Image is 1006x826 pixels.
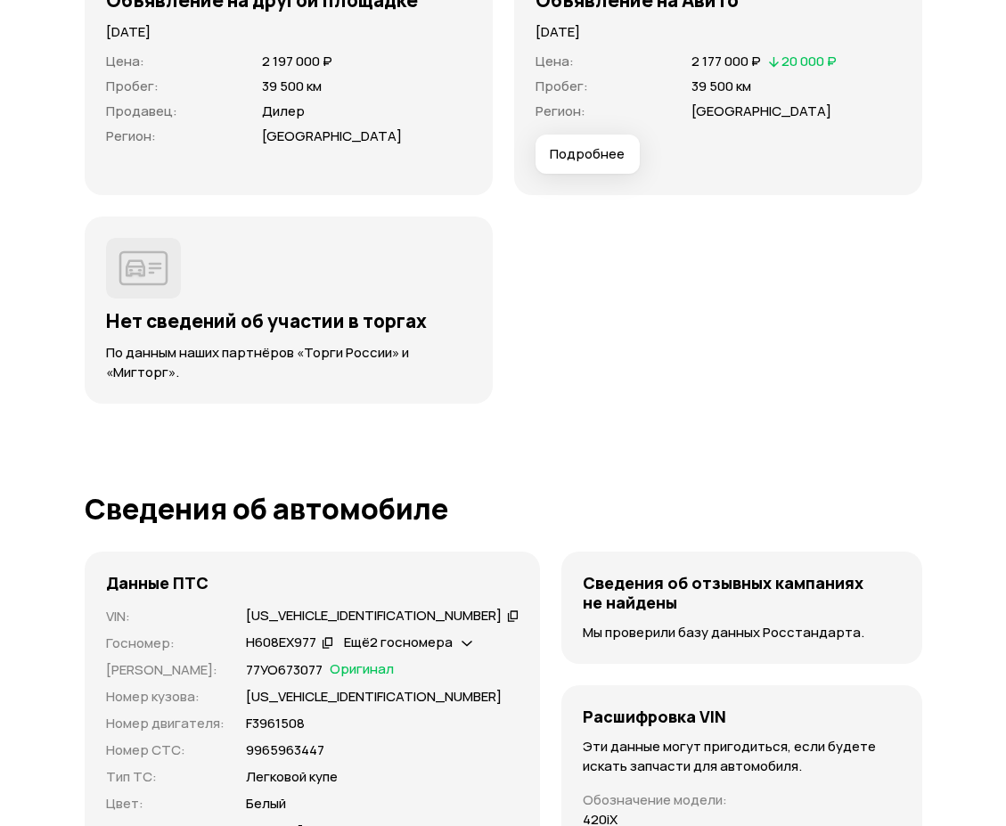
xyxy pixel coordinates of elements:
p: Белый [246,794,286,814]
p: [DATE] [106,22,471,42]
h4: Расшифровка VIN [583,707,726,726]
span: Регион : [106,127,156,145]
span: 2 177 000 ₽ [691,52,761,70]
p: 9965963447 [246,740,324,760]
p: [DATE] [536,22,901,42]
span: Цена : [106,52,144,70]
span: Цена : [536,52,574,70]
h4: Сведения об отзывных кампаниях не найдены [583,573,900,612]
p: [PERSON_NAME] : [106,660,225,680]
h4: Данные ПТС [106,573,209,593]
span: Пробег : [536,77,588,95]
p: 77УО673077 [246,660,323,680]
p: Госномер : [106,634,225,653]
p: [US_VEHICLE_IDENTIFICATION_NUMBER] [246,687,502,707]
p: Мы проверили базу данных Росстандарта. [583,623,900,642]
p: Номер двигателя : [106,714,225,733]
span: [GEOGRAPHIC_DATA] [691,102,831,120]
p: Тип ТС : [106,767,225,787]
p: Легковой купе [246,767,338,787]
h3: Нет сведений об участии в торгах [106,309,471,332]
p: Номер кузова : [106,687,225,707]
span: 39 500 км [262,77,322,95]
p: F3961508 [246,714,305,733]
button: Подробнее [536,135,640,174]
p: Номер СТС : [106,740,225,760]
span: 39 500 км [691,77,751,95]
span: Продавец : [106,102,177,120]
p: VIN : [106,607,225,626]
span: Пробег : [106,77,159,95]
span: [GEOGRAPHIC_DATA] [262,127,402,145]
span: Подробнее [550,145,625,163]
p: Цвет : [106,794,225,814]
span: 20 000 ₽ [781,52,837,70]
span: Оригинал [330,660,394,680]
span: 2 197 000 ₽ [262,52,332,70]
p: По данным наших партнёров «Торги России» и «Мигторг». [106,343,471,382]
h1: Сведения об автомобиле [85,493,922,525]
span: Регион : [536,102,585,120]
p: Обозначение модели : [583,790,900,810]
span: Ещё 2 госномера [344,633,453,651]
p: Эти данные могут пригодиться, если будете искать запчасти для автомобиля. [583,737,900,776]
div: [US_VEHICLE_IDENTIFICATION_NUMBER] [246,607,502,626]
span: Дилер [262,102,305,120]
div: Н608ЕХ977 [246,634,316,652]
